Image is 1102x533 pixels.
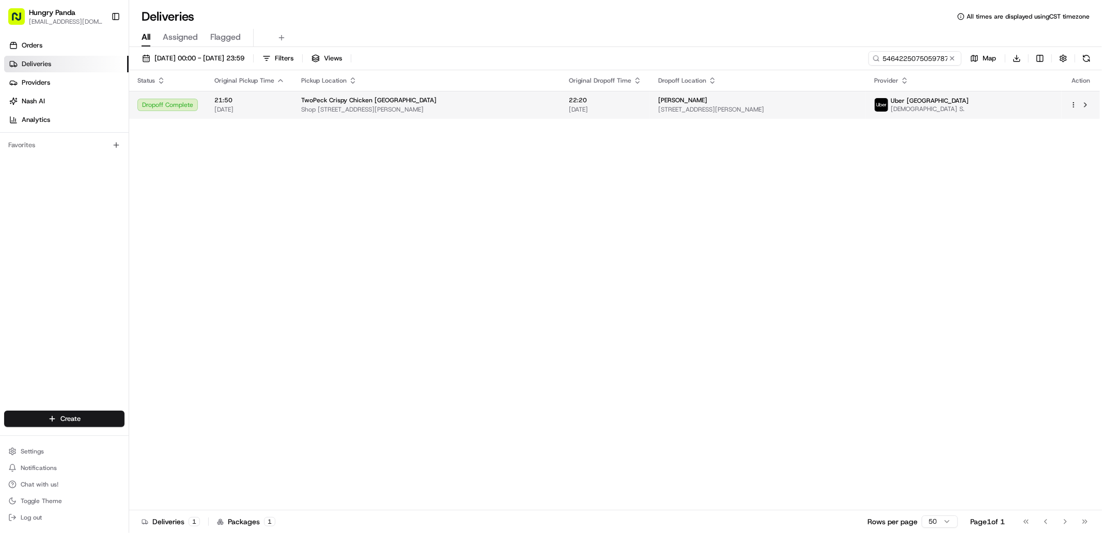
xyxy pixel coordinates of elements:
span: Notifications [21,464,57,472]
span: Analytics [22,115,50,124]
button: Map [966,51,1001,66]
span: Providers [22,78,50,87]
span: Flagged [210,31,241,43]
button: Toggle Theme [4,494,125,508]
span: Toggle Theme [21,497,62,505]
h1: Deliveries [142,8,194,25]
span: 8:30 PM [40,160,65,168]
span: Pickup Location [301,76,347,85]
a: Deliveries [4,56,129,72]
button: Hungry Panda[EMAIL_ADDRESS][DOMAIN_NAME] [4,4,107,29]
button: [DATE] 00:00 - [DATE] 23:59 [137,51,249,66]
button: Hungry Panda [29,7,75,18]
img: 1727276513143-84d647e1-66c0-4f92-a045-3c9f9f5dfd92 [22,99,40,117]
span: Chat with us! [21,480,58,489]
span: Orders [22,41,42,50]
img: Asif Zaman Khan [10,178,27,195]
div: Past conversations [10,134,66,143]
a: Providers [4,74,129,91]
a: 💻API Documentation [83,227,170,245]
div: 📗 [10,232,19,240]
p: Rows per page [867,516,918,527]
span: Original Pickup Time [214,76,274,85]
button: Log out [4,510,125,525]
span: Dropoff Location [658,76,706,85]
a: Powered byPylon [73,256,125,264]
img: 1736555255976-a54dd68f-1ca7-489b-9aae-adbdc363a1c4 [21,189,29,197]
span: All times are displayed using CST timezone [967,12,1090,21]
span: API Documentation [98,231,166,241]
span: Knowledge Base [21,231,79,241]
button: Notifications [4,461,125,475]
button: Views [307,51,347,66]
span: [DATE] [214,105,285,114]
div: 1 [264,517,275,526]
div: We're available if you need us! [46,109,142,117]
span: Settings [21,447,44,456]
span: Assigned [163,31,198,43]
span: 22:20 [569,96,642,104]
span: [DATE] 00:00 - [DATE] 23:59 [154,54,244,63]
img: uber-new-logo.jpeg [875,98,888,112]
span: [PERSON_NAME] [32,188,84,196]
span: 8月7日 [91,188,112,196]
div: 💻 [87,232,96,240]
span: [DEMOGRAPHIC_DATA] S. [891,105,969,113]
div: Favorites [4,137,125,153]
span: Views [324,54,342,63]
button: Start new chat [176,102,188,114]
span: Provider [874,76,898,85]
span: Deliveries [22,59,51,69]
img: 1736555255976-a54dd68f-1ca7-489b-9aae-adbdc363a1c4 [10,99,29,117]
span: Original Dropoff Time [569,76,631,85]
button: Create [4,411,125,427]
span: Status [137,76,155,85]
a: Nash AI [4,93,129,109]
button: Chat with us! [4,477,125,492]
span: [PERSON_NAME] [658,96,707,104]
p: Welcome 👋 [10,41,188,58]
a: 📗Knowledge Base [6,227,83,245]
button: Refresh [1079,51,1094,66]
input: Clear [27,67,170,77]
div: Action [1070,76,1092,85]
span: • [86,188,89,196]
span: • [34,160,38,168]
button: Settings [4,444,125,459]
span: Uber [GEOGRAPHIC_DATA] [891,97,969,105]
span: Shop [STREET_ADDRESS][PERSON_NAME] [301,105,552,114]
span: Create [60,414,81,424]
div: 1 [189,517,200,526]
span: 21:50 [214,96,285,104]
span: [STREET_ADDRESS][PERSON_NAME] [658,105,858,114]
span: Filters [275,54,293,63]
span: Pylon [103,256,125,264]
span: TwoPeck Crispy Chicken [GEOGRAPHIC_DATA] [301,96,437,104]
div: Page 1 of 1 [970,516,1005,527]
input: Type to search [868,51,961,66]
img: Nash [10,10,31,31]
div: Deliveries [142,516,200,527]
span: [DATE] [569,105,642,114]
button: [EMAIL_ADDRESS][DOMAIN_NAME] [29,18,103,26]
span: Log out [21,513,42,522]
div: Packages [217,516,275,527]
button: Filters [258,51,298,66]
a: Orders [4,37,129,54]
a: Analytics [4,112,129,128]
button: See all [160,132,188,145]
span: Map [983,54,996,63]
span: Nash AI [22,97,45,106]
div: Start new chat [46,99,169,109]
span: All [142,31,150,43]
